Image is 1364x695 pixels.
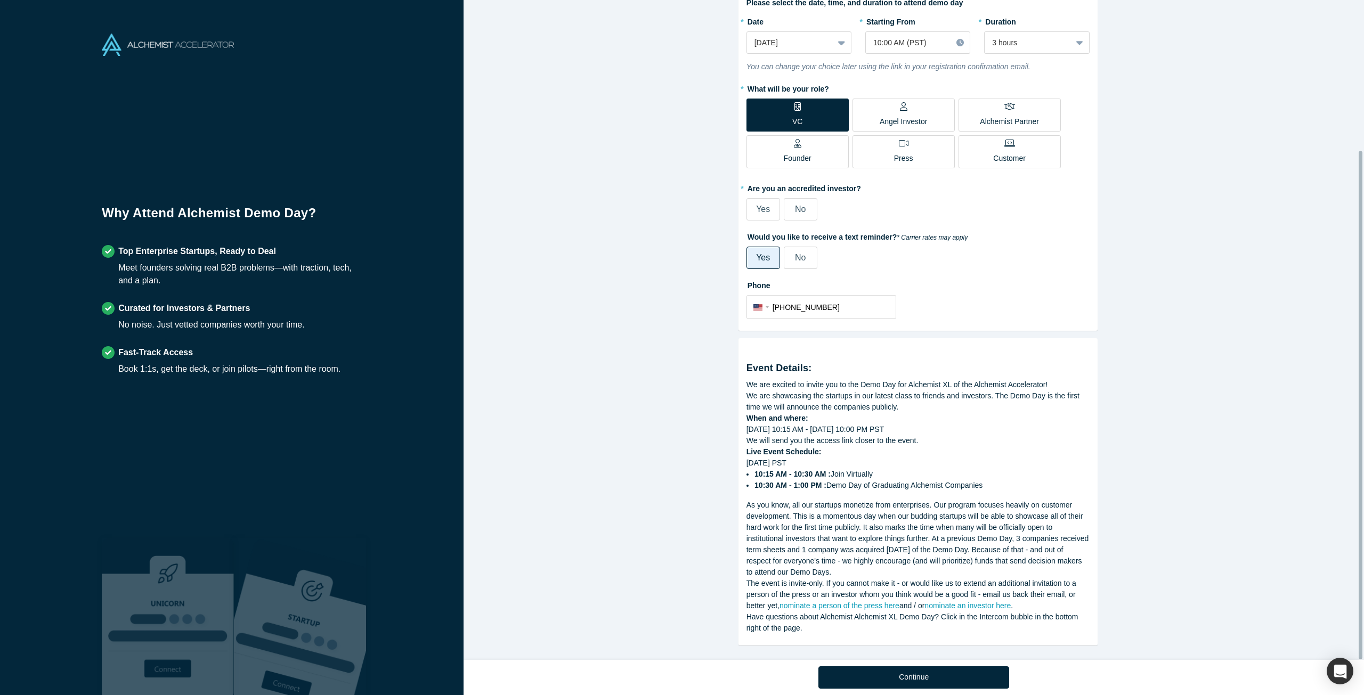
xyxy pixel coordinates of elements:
strong: Top Enterprise Startups, Ready to Deal [118,247,276,256]
div: [DATE] 10:15 AM - [DATE] 10:00 PM PST [746,424,1090,435]
img: Alchemist Accelerator Logo [102,34,234,56]
img: Robust Technologies [102,538,234,695]
label: Are you an accredited investor? [746,179,1090,194]
label: Duration [984,13,1089,28]
div: Meet founders solving real B2B problems—with traction, tech, and a plan. [118,261,362,287]
p: Founder [784,153,811,164]
li: Demo Day of Graduating Alchemist Companies [754,480,1090,491]
p: VC [792,116,802,127]
label: Phone [746,276,1090,291]
strong: 10:15 AM - 10:30 AM : [754,470,831,478]
p: Alchemist Partner [980,116,1038,127]
li: Join Virtually [754,469,1090,480]
label: What will be your role? [746,80,1090,95]
a: nominate an investor here [924,601,1011,610]
div: As you know, all our startups monetize from enterprises. Our program focuses heavily on customer ... [746,500,1090,578]
span: Yes [756,253,770,262]
strong: Curated for Investors & Partners [118,304,250,313]
p: Customer [993,153,1026,164]
button: Continue [818,666,1009,689]
p: Press [894,153,913,164]
div: No noise. Just vetted companies worth your time. [118,318,305,331]
span: Yes [756,205,770,214]
label: Starting From [865,13,915,28]
div: The event is invite-only. If you cannot make it - or would like us to extend an additional invita... [746,578,1090,611]
span: No [795,205,806,214]
div: We are excited to invite you to the Demo Day for Alchemist XL of the Alchemist Accelerator! [746,379,1090,390]
strong: Live Event Schedule: [746,447,822,456]
label: Date [746,13,851,28]
label: Would you like to receive a text reminder? [746,228,1090,243]
h1: Why Attend Alchemist Demo Day? [102,203,362,230]
a: nominate a person of the press here [780,601,899,610]
strong: When and where: [746,414,808,422]
span: No [795,253,806,262]
div: We will send you the access link closer to the event. [746,435,1090,446]
strong: Fast-Track Access [118,348,193,357]
p: Angel Investor [880,116,928,127]
i: You can change your choice later using the link in your registration confirmation email. [746,62,1030,71]
div: Book 1:1s, get the deck, or join pilots—right from the room. [118,363,340,375]
strong: Event Details: [746,363,812,373]
strong: 10:30 AM - 1:00 PM : [754,481,826,489]
div: Have questions about Alchemist Alchemist XL Demo Day? Click in the Intercom bubble in the bottom ... [746,611,1090,634]
img: Prism AI [234,538,366,695]
div: [DATE] PST [746,457,1090,491]
div: We are showcasing the startups in our latest class to friends and investors. The Demo Day is the ... [746,390,1090,413]
em: * Carrier rates may apply [897,234,968,241]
